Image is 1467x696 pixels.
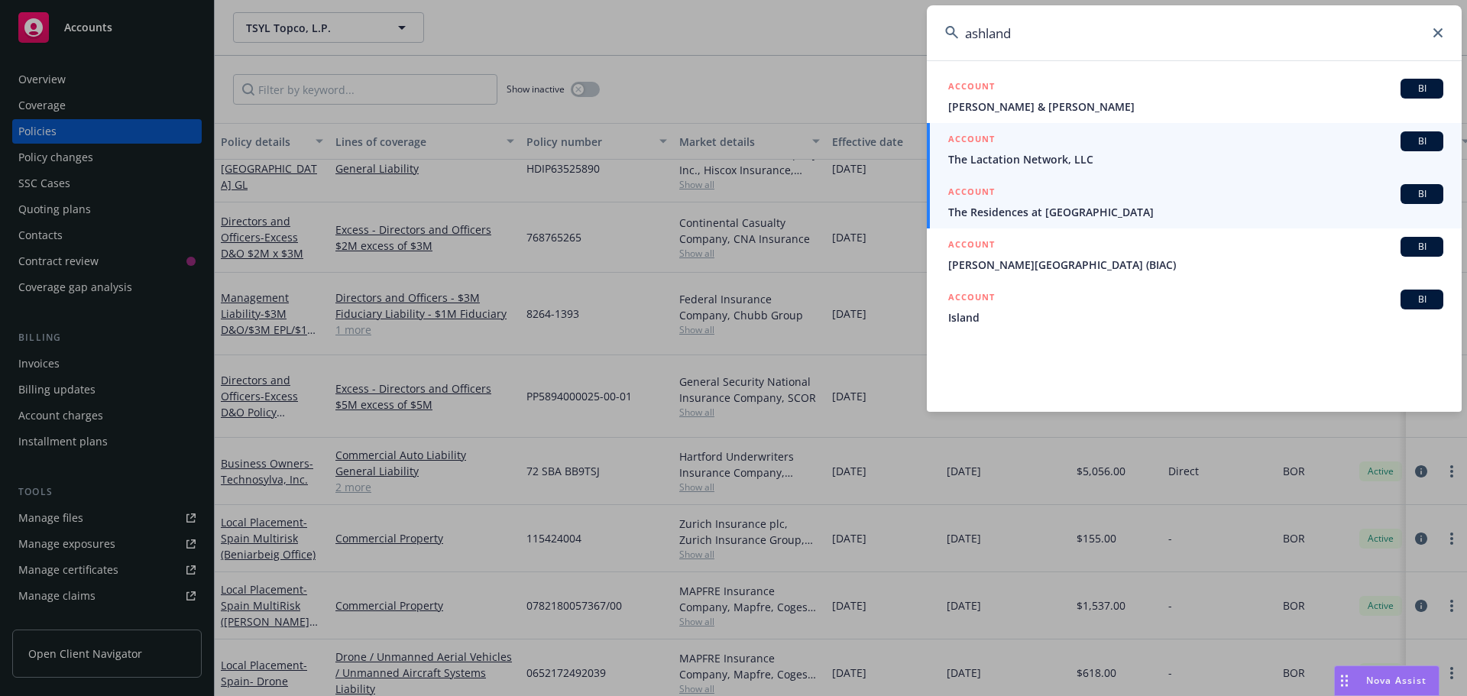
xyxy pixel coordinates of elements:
[1407,82,1437,95] span: BI
[927,5,1462,60] input: Search...
[1407,187,1437,201] span: BI
[1366,674,1427,687] span: Nova Assist
[948,151,1443,167] span: The Lactation Network, LLC
[948,257,1443,273] span: [PERSON_NAME][GEOGRAPHIC_DATA] (BIAC)
[948,184,995,202] h5: ACCOUNT
[1407,293,1437,306] span: BI
[948,79,995,97] h5: ACCOUNT
[948,131,995,150] h5: ACCOUNT
[948,309,1443,325] span: Island
[948,290,995,308] h5: ACCOUNT
[948,204,1443,220] span: The Residences at [GEOGRAPHIC_DATA]
[927,176,1462,228] a: ACCOUNTBIThe Residences at [GEOGRAPHIC_DATA]
[948,99,1443,115] span: [PERSON_NAME] & [PERSON_NAME]
[948,237,995,255] h5: ACCOUNT
[1334,665,1439,696] button: Nova Assist
[1335,666,1354,695] div: Drag to move
[1407,134,1437,148] span: BI
[927,70,1462,123] a: ACCOUNTBI[PERSON_NAME] & [PERSON_NAME]
[927,123,1462,176] a: ACCOUNTBIThe Lactation Network, LLC
[927,228,1462,281] a: ACCOUNTBI[PERSON_NAME][GEOGRAPHIC_DATA] (BIAC)
[1407,240,1437,254] span: BI
[927,281,1462,334] a: ACCOUNTBIIsland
